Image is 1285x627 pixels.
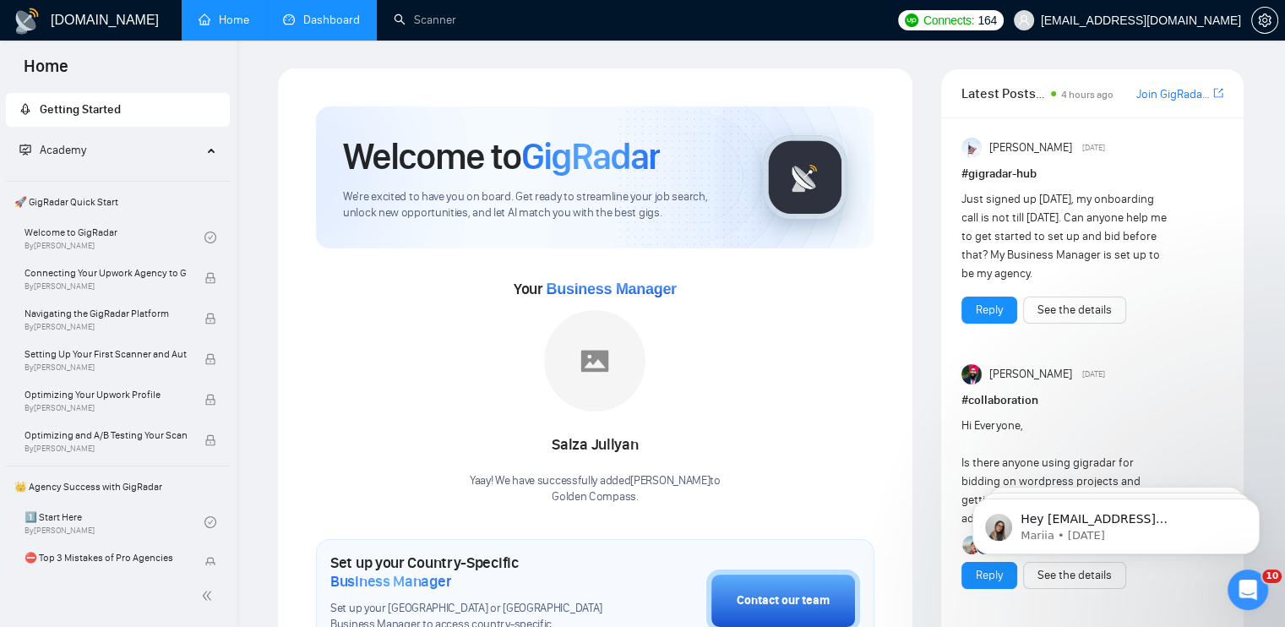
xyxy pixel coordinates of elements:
h1: Welcome to [343,134,660,179]
button: setting [1251,7,1278,34]
img: gigradar-logo.png [763,135,847,220]
span: 164 [977,11,996,30]
p: Golden Compass . [470,489,721,505]
span: lock [204,353,216,365]
div: Contact our team [737,592,830,610]
span: Academy [19,143,86,157]
span: setting [1252,14,1277,27]
span: By [PERSON_NAME] [25,281,187,292]
a: searchScanner [394,13,456,27]
div: Salza Jullyan [470,431,721,460]
h1: Set up your Country-Specific [330,553,622,591]
span: lock [204,434,216,446]
span: 🚀 GigRadar Quick Start [8,185,228,219]
span: Latest Posts from the GigRadar Community [961,83,1046,104]
span: We're excited to have you on board. Get ready to streamline your job search, unlock new opportuni... [343,189,736,221]
span: Optimizing and A/B Testing Your Scanner for Better Results [25,427,187,444]
h1: # collaboration [961,391,1223,410]
span: [DATE] [1082,140,1105,155]
span: lock [204,557,216,569]
span: Your [514,280,677,298]
span: By [PERSON_NAME] [25,322,187,332]
a: Reply [976,566,1003,585]
a: homeHome [199,13,249,27]
span: Business Manager [546,281,676,297]
span: fund-projection-screen [19,144,31,155]
span: 👑 Agency Success with GigRadar [8,470,228,504]
span: lock [204,272,216,284]
iframe: Intercom notifications message [947,463,1285,581]
span: Business Manager [330,572,451,591]
span: By [PERSON_NAME] [25,363,187,373]
span: Home [10,54,82,90]
span: export [1213,86,1223,100]
img: upwork-logo.png [905,14,918,27]
a: 1️⃣ Start HereBy[PERSON_NAME] [25,504,204,541]
iframe: Intercom live chat [1228,570,1268,610]
div: Just signed up [DATE], my onboarding call is not till [DATE]. Can anyone help me to get started t... [961,190,1171,283]
a: Reply [976,301,1003,319]
span: Connecting Your Upwork Agency to GigRadar [25,264,187,281]
a: setting [1251,14,1278,27]
span: check-circle [204,232,216,243]
span: [PERSON_NAME] [988,365,1071,384]
a: Welcome to GigRadarBy[PERSON_NAME] [25,219,204,256]
span: Academy [40,143,86,157]
img: placeholder.png [544,310,645,412]
img: Attinder Singh [961,364,982,384]
img: logo [14,8,41,35]
div: Hi Everyone, Is there anyone using gigradar for bidding on wordpress projects and getting good re... [961,417,1171,528]
span: Navigating the GigRadar Platform [25,305,187,322]
span: 4 hours ago [1061,89,1113,101]
span: lock [204,313,216,324]
img: Anisuzzaman Khan [961,138,982,158]
li: Getting Started [6,93,230,127]
span: Getting Started [40,102,121,117]
span: Connects: [923,11,974,30]
span: check-circle [204,516,216,528]
span: user [1018,14,1030,26]
div: Yaay! We have successfully added [PERSON_NAME] to [470,473,721,505]
h1: # gigradar-hub [961,165,1223,183]
a: export [1213,85,1223,101]
span: [DATE] [1082,367,1105,382]
span: GigRadar [521,134,660,179]
button: See the details [1023,297,1126,324]
span: lock [204,394,216,406]
span: Setting Up Your First Scanner and Auto-Bidder [25,346,187,363]
span: By [PERSON_NAME] [25,444,187,454]
span: rocket [19,103,31,115]
button: Reply [961,297,1017,324]
span: Optimizing Your Upwork Profile [25,386,187,403]
span: [PERSON_NAME] [988,139,1071,157]
span: By [PERSON_NAME] [25,403,187,413]
a: dashboardDashboard [283,13,360,27]
a: See the details [1037,301,1112,319]
span: 10 [1262,570,1282,583]
a: Join GigRadar Slack Community [1136,85,1210,104]
span: double-left [201,587,218,604]
span: ⛔ Top 3 Mistakes of Pro Agencies [25,549,187,566]
a: See the details [1037,566,1112,585]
